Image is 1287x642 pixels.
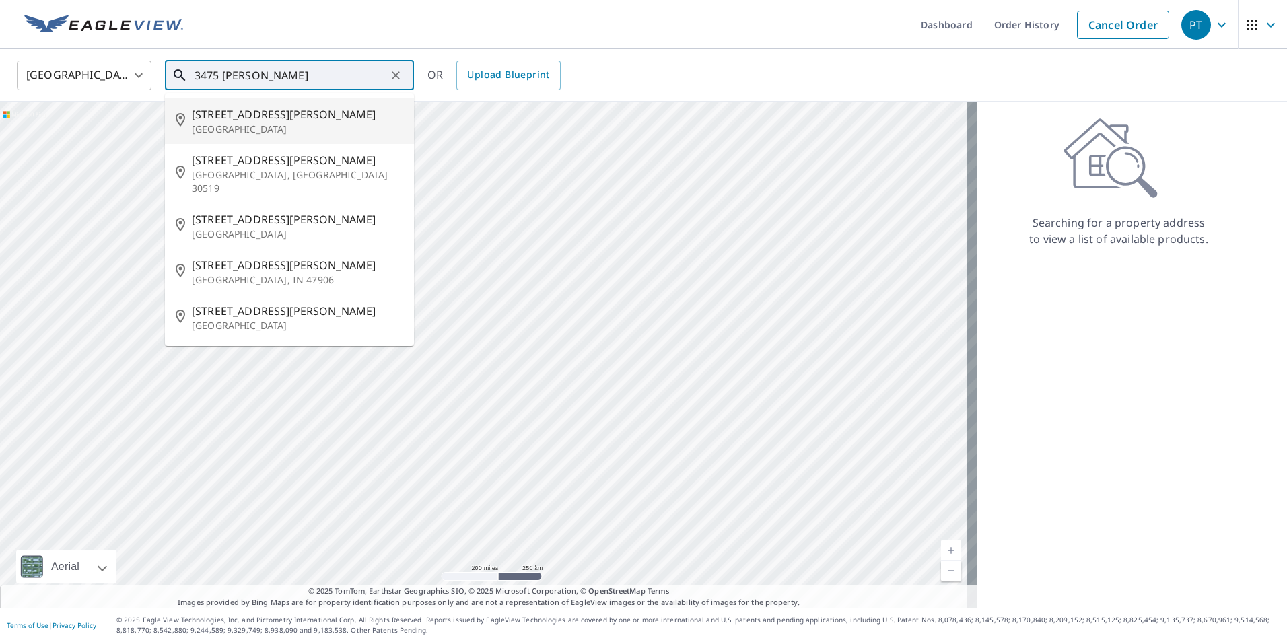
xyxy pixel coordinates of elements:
span: [STREET_ADDRESS][PERSON_NAME] [192,152,403,168]
span: [STREET_ADDRESS][PERSON_NAME] [192,106,403,122]
p: [GEOGRAPHIC_DATA] [192,227,403,241]
span: Upload Blueprint [467,67,549,83]
a: Terms of Use [7,620,48,630]
a: Current Level 5, Zoom Out [941,561,961,581]
div: [GEOGRAPHIC_DATA] [17,57,151,94]
a: Terms [648,585,670,596]
p: | [7,621,96,629]
input: Search by address or latitude-longitude [195,57,386,94]
div: Aerial [16,550,116,583]
img: EV Logo [24,15,183,35]
p: Searching for a property address to view a list of available products. [1029,215,1209,247]
a: Current Level 5, Zoom In [941,540,961,561]
p: [GEOGRAPHIC_DATA] [192,122,403,136]
button: Clear [386,66,405,85]
p: [GEOGRAPHIC_DATA], IN 47906 [192,273,403,287]
div: Aerial [47,550,83,583]
p: [GEOGRAPHIC_DATA] [192,319,403,332]
a: OpenStreetMap [588,585,645,596]
span: © 2025 TomTom, Earthstar Geographics SIO, © 2025 Microsoft Corporation, © [308,585,670,597]
span: [STREET_ADDRESS][PERSON_NAME] [192,303,403,319]
a: Upload Blueprint [456,61,560,90]
a: Privacy Policy [53,620,96,630]
span: [STREET_ADDRESS][PERSON_NAME] [192,211,403,227]
div: PT [1181,10,1211,40]
span: [STREET_ADDRESS][PERSON_NAME] [192,257,403,273]
p: [GEOGRAPHIC_DATA], [GEOGRAPHIC_DATA] 30519 [192,168,403,195]
a: Cancel Order [1077,11,1169,39]
div: OR [427,61,561,90]
p: © 2025 Eagle View Technologies, Inc. and Pictometry International Corp. All Rights Reserved. Repo... [116,615,1280,635]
